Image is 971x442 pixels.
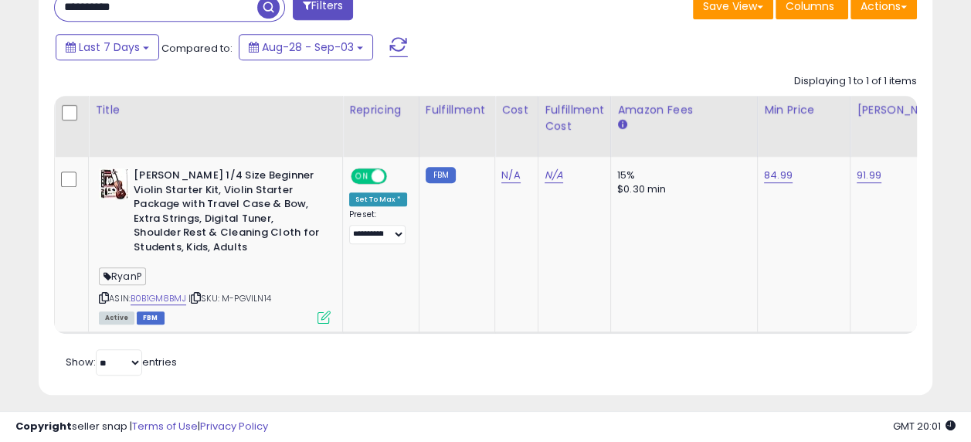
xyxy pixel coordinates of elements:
[79,39,140,55] span: Last 7 Days
[95,102,336,118] div: Title
[137,311,165,325] span: FBM
[617,182,745,196] div: $0.30 min
[794,74,917,89] div: Displaying 1 to 1 of 1 items
[893,419,956,433] span: 2025-09-11 20:01 GMT
[200,419,268,433] a: Privacy Policy
[764,168,793,183] a: 84.99
[15,420,268,434] div: seller snap | |
[262,39,354,55] span: Aug-28 - Sep-03
[349,102,413,118] div: Repricing
[764,102,844,118] div: Min Price
[99,168,130,199] img: 51Ig05YMq+L._SL40_.jpg
[15,419,72,433] strong: Copyright
[161,41,233,56] span: Compared to:
[134,168,321,258] b: [PERSON_NAME] 1/4 Size Beginner Violin Starter Kit, Violin Starter Package with Travel Case & Bow...
[617,118,626,132] small: Amazon Fees.
[349,209,407,244] div: Preset:
[188,292,271,304] span: | SKU: M-PGVILN14
[857,168,881,183] a: 91.99
[426,102,488,118] div: Fulfillment
[501,168,520,183] a: N/A
[99,311,134,325] span: All listings currently available for purchase on Amazon
[545,102,604,134] div: Fulfillment Cost
[385,170,409,183] span: OFF
[239,34,373,60] button: Aug-28 - Sep-03
[545,168,563,183] a: N/A
[66,355,177,369] span: Show: entries
[426,167,456,183] small: FBM
[132,419,198,433] a: Terms of Use
[99,168,331,322] div: ASIN:
[56,34,159,60] button: Last 7 Days
[857,102,949,118] div: [PERSON_NAME]
[617,168,745,182] div: 15%
[99,267,146,285] span: RyanP
[131,292,186,305] a: B0B1GM8BMJ
[501,102,531,118] div: Cost
[617,102,751,118] div: Amazon Fees
[349,192,407,206] div: Set To Max *
[352,170,372,183] span: ON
